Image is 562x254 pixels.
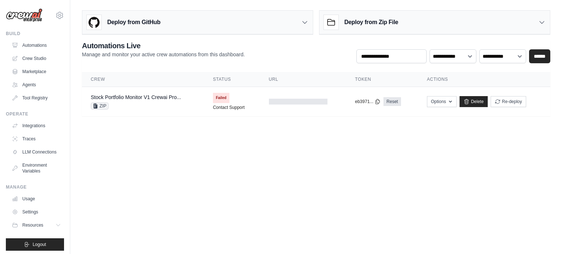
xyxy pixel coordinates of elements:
[383,97,401,106] a: Reset
[355,99,381,105] button: eb3971...
[6,111,64,117] div: Operate
[9,193,64,205] a: Usage
[9,120,64,132] a: Integrations
[9,219,64,231] button: Resources
[22,222,43,228] span: Resources
[107,18,160,27] h3: Deploy from GitHub
[9,206,64,218] a: Settings
[6,184,64,190] div: Manage
[460,96,488,107] a: Delete
[427,96,457,107] button: Options
[82,41,245,51] h2: Automations Live
[204,72,260,87] th: Status
[9,79,64,91] a: Agents
[418,72,550,87] th: Actions
[6,238,64,251] button: Logout
[344,18,398,27] h3: Deploy from Zip File
[346,72,418,87] th: Token
[9,66,64,77] a: Marketplace
[9,159,64,177] a: Environment Variables
[9,92,64,104] a: Tool Registry
[213,93,229,103] span: Failed
[91,94,181,100] a: Stock Portfolio Monitor V1 Crewai Pro...
[213,105,245,110] a: Contact Support
[33,242,46,247] span: Logout
[82,51,245,58] p: Manage and monitor your active crew automations from this dashboard.
[91,102,109,110] span: ZIP
[9,39,64,51] a: Automations
[260,72,346,87] th: URL
[82,72,204,87] th: Crew
[6,8,42,22] img: Logo
[9,146,64,158] a: LLM Connections
[6,31,64,37] div: Build
[491,96,526,107] button: Re-deploy
[9,53,64,64] a: Crew Studio
[9,133,64,145] a: Traces
[87,15,101,30] img: GitHub Logo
